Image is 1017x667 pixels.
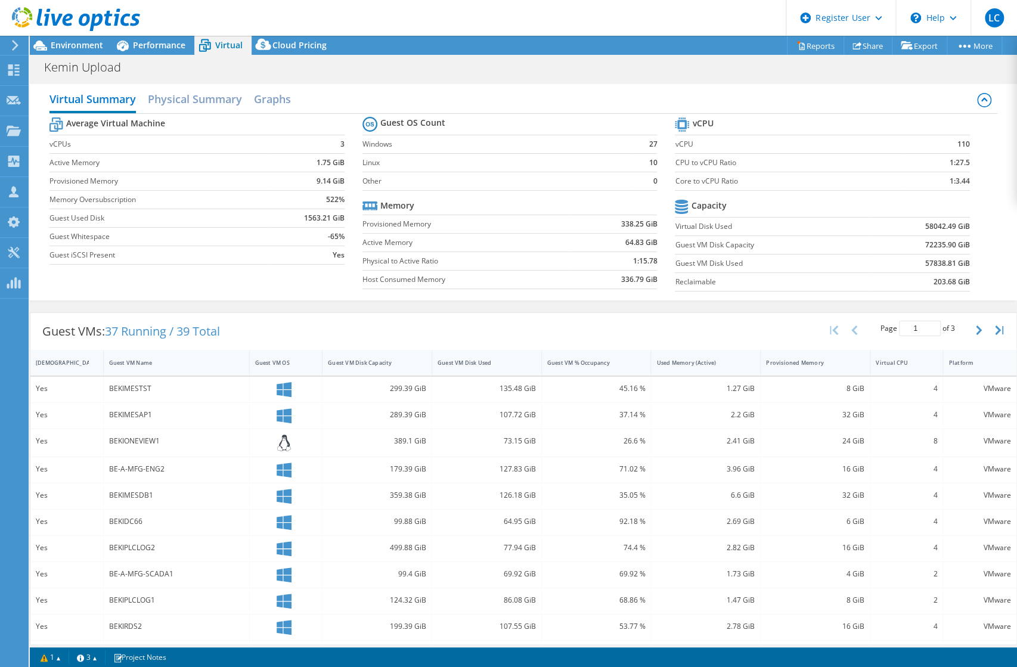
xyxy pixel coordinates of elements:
b: 1:27.5 [950,157,970,169]
div: BEKIMESDB1 [109,489,244,502]
div: BE-A-MFG-SCADA1 [109,567,244,581]
div: 16 GiB [766,620,864,633]
b: 58042.49 GiB [925,221,970,232]
label: Active Memory [49,157,268,169]
div: 35.05 % [547,489,646,502]
div: Provisioned Memory [766,359,850,367]
div: 4 [876,515,938,528]
div: 69.92 % [547,567,646,581]
div: 32 GiB [766,408,864,421]
div: 8 [876,435,938,448]
div: 71.02 % [547,463,646,476]
div: Yes [36,515,98,528]
div: 389.1 GiB [328,435,426,448]
div: 2.82 GiB [656,541,755,554]
label: vCPU [675,138,903,150]
label: vCPUs [49,138,268,150]
div: Guest VM Disk Used [438,359,522,367]
a: Export [892,36,947,55]
label: Memory Oversubscription [49,194,268,206]
b: 203.68 GiB [934,276,970,288]
div: 4 GiB [766,567,864,581]
span: 3 [951,323,955,333]
div: 6.6 GiB [656,489,755,502]
a: More [947,36,1002,55]
b: 1:3.44 [950,175,970,187]
label: Linux [362,157,630,169]
div: BEKIMESTST [109,382,244,395]
div: 8 GiB [766,594,864,607]
div: BEKIONEVIEW1 [109,435,244,448]
div: Guest VMs: [30,313,232,350]
div: 4 [876,541,938,554]
div: 99.4 GiB [328,567,426,581]
div: 16 GiB [766,541,864,554]
label: Reclaimable [675,276,868,288]
div: 53.77 % [547,620,646,633]
b: Average Virtual Machine [66,117,165,129]
b: 1.75 GiB [317,157,345,169]
div: 64.95 GiB [438,515,536,528]
label: Host Consumed Memory [362,274,572,286]
label: Virtual Disk Used [675,221,868,232]
span: Performance [133,39,185,51]
h2: Physical Summary [148,87,242,111]
div: VMware [948,489,1011,502]
div: 68.86 % [547,594,646,607]
b: 336.79 GiB [621,274,657,286]
h1: Kemin Upload [39,61,139,74]
div: 127.83 GiB [438,463,536,476]
span: Virtual [215,39,243,51]
label: Physical to Active Ratio [362,255,572,267]
b: 57838.81 GiB [925,258,970,269]
div: 2.78 GiB [656,620,755,633]
div: VMware [948,594,1011,607]
div: 1.47 GiB [656,594,755,607]
div: 37.14 % [547,408,646,421]
div: Used Memory (Active) [656,359,740,367]
div: VMware [948,515,1011,528]
div: BEKIPLCLOG2 [109,541,244,554]
div: Yes [36,541,98,554]
div: 8 GiB [766,382,864,395]
h2: Virtual Summary [49,87,136,113]
label: Guest VM Disk Used [675,258,868,269]
label: Provisioned Memory [362,218,572,230]
span: 37 Running / 39 Total [105,323,220,339]
div: VMware [948,567,1011,581]
div: Guest VM OS [255,359,303,367]
div: 4 [876,489,938,502]
div: Platform [948,359,997,367]
b: Memory [380,200,414,212]
div: VMware [948,541,1011,554]
b: 0 [653,175,657,187]
div: 32 GiB [766,489,864,502]
b: Guest OS Count [380,117,445,129]
input: jump to page [899,321,941,336]
div: 45.16 % [547,382,646,395]
b: 27 [649,138,657,150]
div: Yes [36,489,98,502]
span: Page of [880,321,955,336]
b: 72235.90 GiB [925,239,970,251]
div: 359.38 GiB [328,489,426,502]
div: Guest VM Name [109,359,230,367]
b: 64.83 GiB [625,237,657,249]
div: 1.27 GiB [656,382,755,395]
div: 4 [876,463,938,476]
div: 2 [876,594,938,607]
div: 1.73 GiB [656,567,755,581]
div: VMware [948,435,1011,448]
div: 126.18 GiB [438,489,536,502]
div: 107.55 GiB [438,620,536,633]
a: Share [844,36,892,55]
div: VMware [948,620,1011,633]
div: 2.2 GiB [656,408,755,421]
div: 3.96 GiB [656,463,755,476]
a: Reports [787,36,844,55]
div: Guest VM Disk Capacity [328,359,412,367]
div: VMware [948,382,1011,395]
div: 289.39 GiB [328,408,426,421]
div: 74.4 % [547,541,646,554]
div: 26.6 % [547,435,646,448]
